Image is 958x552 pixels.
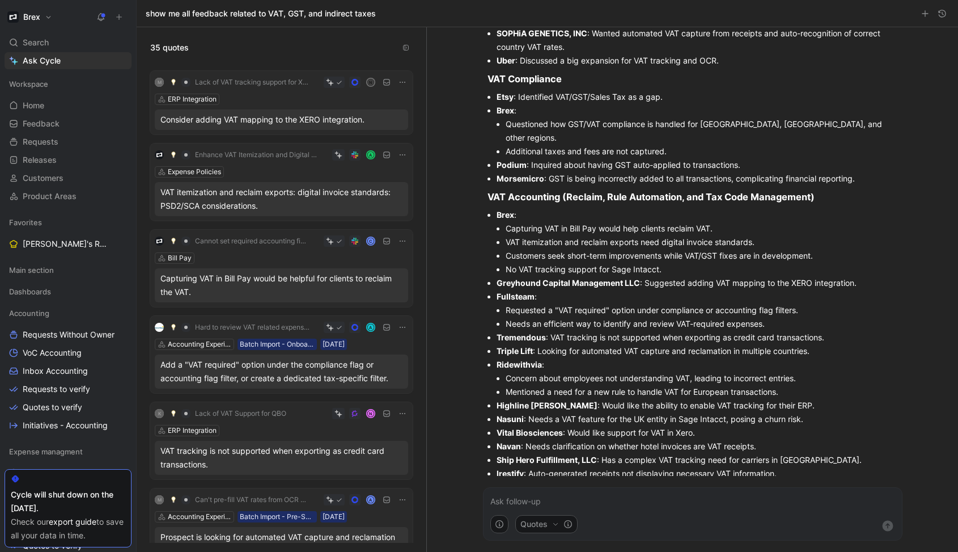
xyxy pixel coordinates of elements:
[506,317,898,331] li: Needs an efficient way to identify and review VAT-required expenses.
[5,34,132,51] div: Search
[195,78,310,87] span: Lack of VAT tracking support for XERO integration
[497,56,515,65] strong: Uber
[5,235,132,252] a: [PERSON_NAME]'s Requests
[155,78,164,87] div: M
[11,488,125,515] div: Cycle will shut down on the [DATE].
[515,515,578,533] button: Quotes
[168,339,231,350] div: Accounting Experience
[5,262,132,282] div: Main section
[170,151,177,158] img: 💡
[168,166,221,178] div: Expense Policies
[497,441,521,451] strong: Navan
[240,511,315,522] div: Batch Import - Pre-Sales
[367,79,375,86] div: N
[497,208,898,276] li: :
[497,344,898,358] li: : Looking for automated VAT capture and reclamation in multiple countries.
[168,425,217,436] div: ERP Integration
[367,151,375,159] div: A
[23,420,108,431] span: Initiatives - Accounting
[166,493,313,507] button: 💡Can't pre-fill VAT rates from OCR of receipt
[168,511,231,522] div: Accounting Experience
[11,515,125,542] div: Check our to save all your data in time.
[5,443,132,460] div: Expense managment
[5,283,132,300] div: Dashboards
[23,154,57,166] span: Releases
[497,358,898,399] li: :
[497,467,898,481] li: : Auto-generated receipts not displaying necessary VAT information.
[497,92,514,102] strong: Etsy
[497,399,898,412] li: : Would like the ability to enable VAT tracking for their ERP.
[170,496,177,503] img: 💡
[195,409,286,418] span: Lack of VAT Support for QBO
[23,384,90,395] span: Requests to verify
[5,344,132,361] a: VoC Accounting
[5,381,132,398] a: Requests to verify
[5,97,132,114] a: Home
[5,305,132,322] div: Accounting
[367,238,375,245] div: C
[160,272,402,299] div: Capturing VAT in Bill Pay would be helpful for clients to reclaim the VAT.
[497,54,898,68] li: : Discussed a big expansion for VAT tracking and OCR.
[9,78,48,90] span: Workspace
[155,237,164,246] img: logo
[506,385,898,399] li: Mentioned a need for a new rule to handle VAT for European transactions.
[5,305,132,434] div: AccountingRequests Without OwnerVoC AccountingInbox AccountingRequests to verifyQuotes to verifyI...
[160,444,402,471] div: VAT tracking is not supported when exporting as credit card transactions.
[5,417,132,434] a: Initiatives - Accounting
[506,249,898,263] li: Customers seek short-term improvements while VAT/GST fixes are in development.
[5,75,132,92] div: Workspace
[5,214,132,231] div: Favorites
[160,113,402,127] div: Consider adding VAT mapping to the XERO integration.
[9,307,49,319] span: Accounting
[170,410,177,417] img: 💡
[497,428,563,437] strong: Vital Biosciences
[497,158,898,172] li: : Inquired about having GST auto-applied to transactions.
[323,511,345,522] div: [DATE]
[5,363,132,380] a: Inbox Accounting
[155,150,164,159] img: logo
[150,41,189,54] span: 35 quotes
[195,495,310,504] span: Can't pre-fill VAT rates from OCR of receipt
[23,238,107,250] span: [PERSON_NAME]'s Requests
[367,496,375,504] div: A
[195,323,310,332] span: Hard to review VAT related expenses in Accounting Journal
[497,455,597,465] strong: Ship Hero Fulfillment, LLC
[23,100,44,111] span: Home
[497,426,898,440] li: : Would like support for VAT in Xero.
[488,72,898,86] h3: VAT Compliance
[23,12,40,22] h1: Brex
[506,263,898,276] li: No VAT tracking support for Sage Intacct.
[168,94,217,105] div: ERP Integration
[497,210,514,220] strong: Brex
[170,79,177,86] img: 💡
[7,11,19,23] img: Brex
[9,217,42,228] span: Favorites
[497,292,535,301] strong: Fullsteam
[23,54,61,68] span: Ask Cycle
[5,399,132,416] a: Quotes to verify
[5,52,132,69] a: Ask Cycle
[367,410,375,418] div: N
[497,401,597,410] strong: Highline [PERSON_NAME]
[506,222,898,235] li: Capturing VAT in Bill Pay would help clients reclaim VAT.
[155,409,164,418] div: K
[497,469,524,478] strong: Irestify
[23,467,119,479] span: (WIP) Expense Management Problems
[160,358,402,385] div: Add a "VAT required" option under the compliance flag or accounting flag filter, or create a dedi...
[497,278,640,288] strong: Greyhound Capital Management LLC
[9,446,83,457] span: Expense managment
[166,321,313,334] button: 💡Hard to review VAT related expenses in Accounting Journal
[497,453,898,467] li: : Has a complex VAT tracking need for carriers in [GEOGRAPHIC_DATA].
[497,160,527,170] strong: Podium
[5,326,132,343] a: Requests Without Owner
[497,440,898,453] li: : Needs clarification on whether hotel invoices are VAT receipts.
[170,324,177,331] img: 💡
[497,27,898,54] li: : Wanted automated VAT capture from receipts and auto-recognition of correct country VAT rates.
[497,28,587,38] strong: SOPHiA GENETICS, INC
[5,115,132,132] a: Feedback
[166,148,322,162] button: 💡Enhance VAT Itemization and Digital Invoice Standards
[5,188,132,205] a: Product Areas
[497,414,524,424] strong: Nasuni
[240,339,315,350] div: Batch Import - Onboarded Customer
[5,465,132,482] a: (WIP) Expense Management Problems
